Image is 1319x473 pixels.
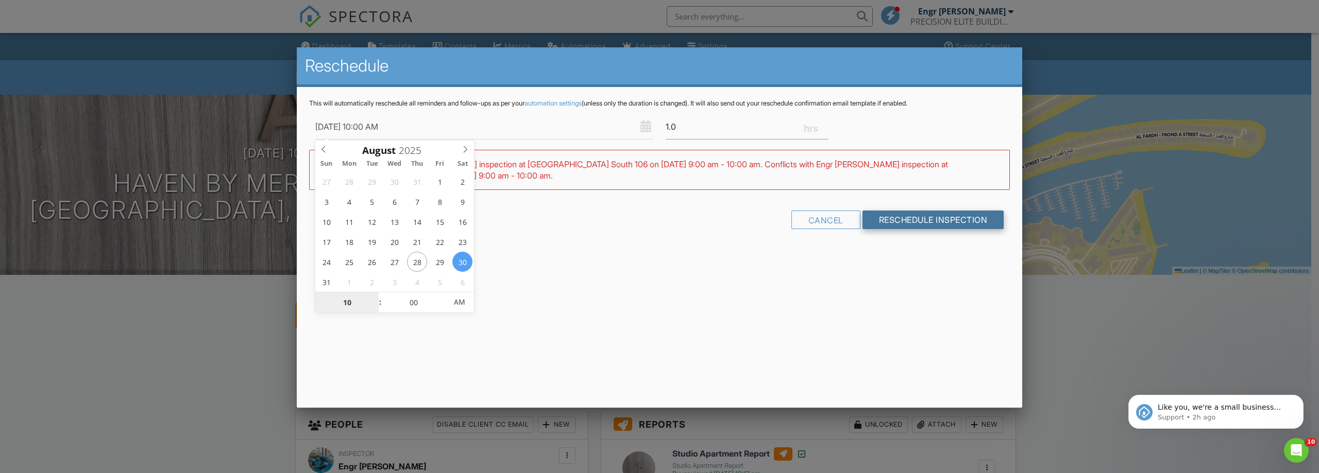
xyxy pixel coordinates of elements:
span: Sun [315,161,338,167]
span: August 26, 2025 [362,252,382,272]
span: August 23, 2025 [452,232,472,252]
span: August 16, 2025 [452,212,472,232]
span: August 3, 2025 [316,191,336,212]
span: September 4, 2025 [407,272,427,292]
input: Scroll to increment [315,292,379,313]
span: September 3, 2025 [384,272,404,292]
span: August 25, 2025 [339,252,359,272]
span: July 30, 2025 [384,171,404,191]
div: Cancel [791,211,860,229]
span: August 14, 2025 [407,212,427,232]
iframe: Intercom live chat [1284,438,1309,463]
span: August 12, 2025 [362,212,382,232]
input: Scroll to increment [382,292,445,313]
span: August 28, 2025 [407,252,427,272]
span: August 15, 2025 [430,212,450,232]
span: July 27, 2025 [316,171,336,191]
span: August 22, 2025 [430,232,450,252]
span: Scroll to increment [362,146,396,155]
span: September 5, 2025 [430,272,450,292]
iframe: Intercom notifications message [1113,373,1319,445]
span: August 30, 2025 [452,252,472,272]
p: This will automatically reschedule all reminders and follow-ups as per your (unless only the dura... [309,99,1010,108]
div: WARNING: Conflicts with [PERSON_NAME] inspection at [GEOGRAPHIC_DATA] South 106 on [DATE] 9:00 am... [309,150,1010,190]
span: August 1, 2025 [430,171,450,191]
span: July 29, 2025 [362,171,382,191]
span: August 10, 2025 [316,212,336,232]
span: Thu [406,161,429,167]
span: September 1, 2025 [339,272,359,292]
input: Scroll to increment [396,144,430,157]
h2: Reschedule [305,56,1014,76]
span: Sat [451,161,474,167]
span: August 5, 2025 [362,191,382,212]
span: August 13, 2025 [384,212,404,232]
span: August 29, 2025 [430,252,450,272]
span: Mon [338,161,361,167]
span: August 19, 2025 [362,232,382,252]
span: August 4, 2025 [339,191,359,212]
span: August 8, 2025 [430,191,450,212]
span: August 31, 2025 [316,272,336,292]
span: Fri [429,161,451,167]
span: August 18, 2025 [339,232,359,252]
span: August 27, 2025 [384,252,404,272]
a: automation settings [525,99,582,107]
span: August 24, 2025 [316,252,336,272]
span: Wed [383,161,406,167]
input: Reschedule Inspection [863,211,1004,229]
span: August 20, 2025 [384,232,404,252]
span: Click to toggle [445,292,474,312]
span: August 17, 2025 [316,232,336,252]
span: : [379,292,382,312]
span: August 9, 2025 [452,191,472,212]
span: September 6, 2025 [452,272,472,292]
span: September 2, 2025 [362,272,382,292]
span: 10 [1305,438,1317,446]
span: Tue [361,161,383,167]
span: August 11, 2025 [339,212,359,232]
span: August 2, 2025 [452,171,472,191]
span: July 28, 2025 [339,171,359,191]
span: August 7, 2025 [407,191,427,212]
span: August 6, 2025 [384,191,404,212]
span: July 31, 2025 [407,171,427,191]
span: August 21, 2025 [407,232,427,252]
